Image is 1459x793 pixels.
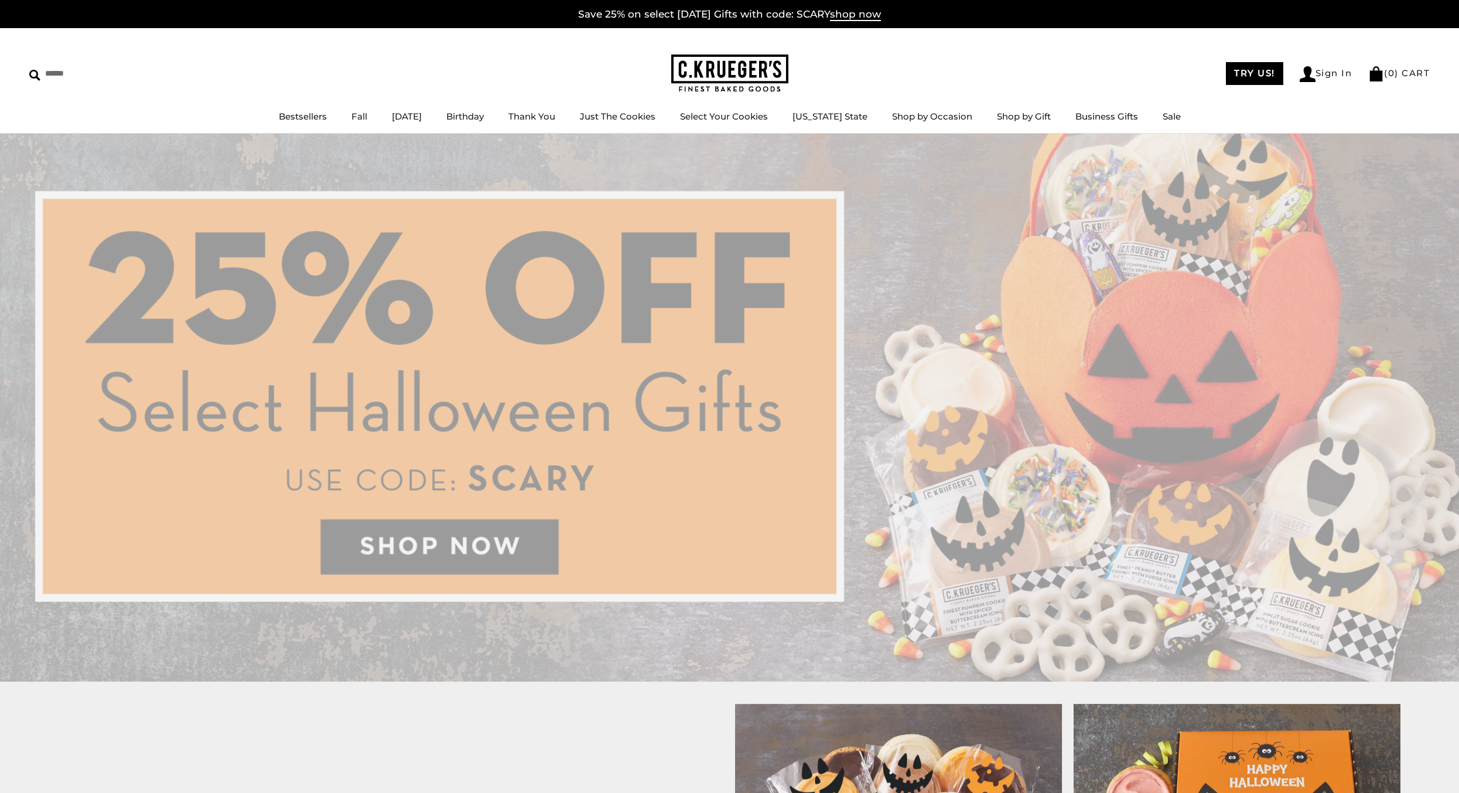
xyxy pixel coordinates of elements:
a: (0) CART [1368,67,1430,79]
img: C.KRUEGER'S [671,55,788,93]
a: Thank You [508,111,555,122]
a: Business Gifts [1075,111,1138,122]
a: Select Your Cookies [680,111,768,122]
a: Bestsellers [279,111,327,122]
span: shop now [830,8,881,21]
input: Search [29,64,169,83]
a: TRY US! [1226,62,1283,85]
img: Account [1300,66,1316,82]
a: Save 25% on select [DATE] Gifts with code: SCARYshop now [578,8,881,21]
a: [DATE] [392,111,422,122]
a: Just The Cookies [580,111,655,122]
a: Birthday [446,111,484,122]
a: Fall [351,111,367,122]
img: Bag [1368,66,1384,81]
span: 0 [1388,67,1395,79]
a: Sign In [1300,66,1352,82]
a: [US_STATE] State [792,111,867,122]
a: Sale [1163,111,1181,122]
img: Search [29,70,40,81]
a: Shop by Occasion [892,111,972,122]
a: Shop by Gift [997,111,1051,122]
